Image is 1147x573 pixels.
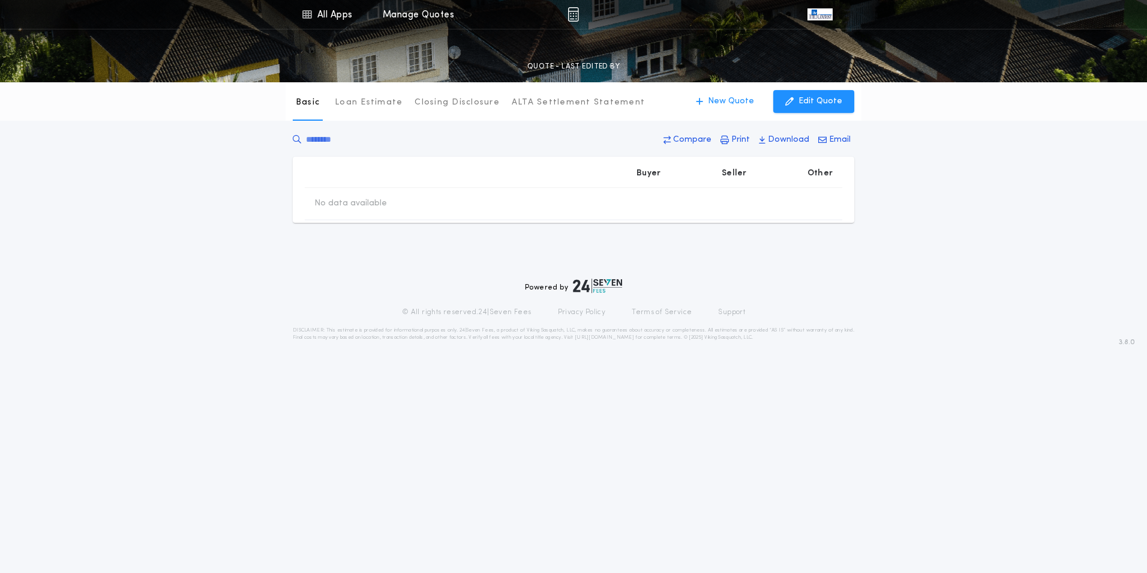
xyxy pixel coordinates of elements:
p: Buyer [636,168,660,180]
p: Loan Estimate [335,97,403,109]
button: Email [815,129,854,151]
p: Seller [722,168,747,180]
button: Download [755,129,813,151]
p: ALTA Settlement Statement [512,97,645,109]
p: Basic [296,97,320,109]
a: Support [718,308,745,317]
button: Compare [660,129,715,151]
a: Terms of Service [632,308,692,317]
button: Print [717,129,753,151]
p: Download [768,134,809,146]
button: Edit Quote [773,90,854,113]
p: Closing Disclosure [415,97,500,109]
img: img [568,7,579,22]
div: Powered by [525,279,622,293]
a: Privacy Policy [558,308,606,317]
p: Edit Quote [798,95,842,108]
p: © All rights reserved. 24|Seven Fees [402,308,532,317]
a: [URL][DOMAIN_NAME] [575,335,634,340]
p: Print [731,134,750,146]
span: 3.8.0 [1119,337,1135,348]
p: QUOTE - LAST EDITED BY [527,61,620,73]
img: vs-icon [807,8,833,20]
p: DISCLAIMER: This estimate is provided for informational purposes only. 24|Seven Fees, a product o... [293,327,854,341]
button: New Quote [684,90,766,113]
p: Email [829,134,851,146]
td: No data available [305,188,397,219]
p: New Quote [708,95,754,108]
p: Compare [673,134,711,146]
img: logo [573,279,622,293]
p: Other [807,168,833,180]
